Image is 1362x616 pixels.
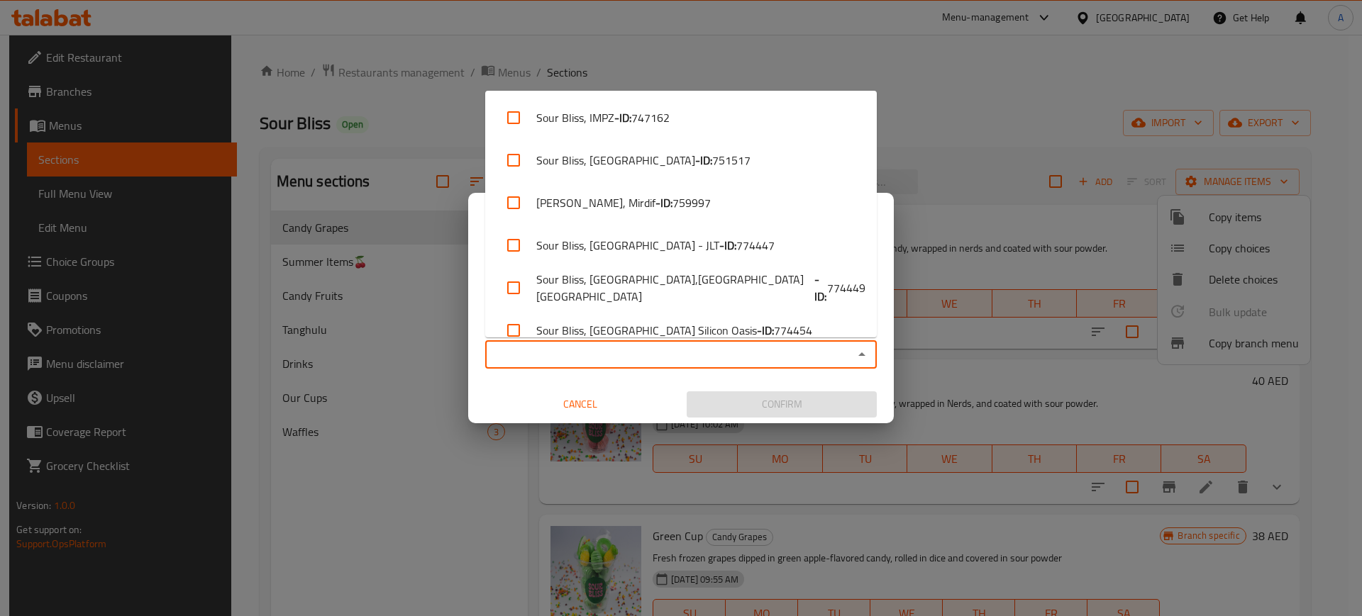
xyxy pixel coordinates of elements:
li: Sour Bliss, IMPZ [485,96,877,139]
span: 759997 [672,194,711,211]
span: 751517 [712,152,751,169]
button: Cancel [485,391,675,418]
span: 774454 [774,322,812,339]
b: - ID: [614,109,631,126]
li: Sour Bliss, [GEOGRAPHIC_DATA] Silicon Oasis [485,309,877,352]
b: - ID: [695,152,712,169]
span: Cancel [491,396,670,413]
span: 774447 [736,237,775,254]
b: - ID: [814,271,827,305]
button: Close [852,345,872,364]
span: 747162 [631,109,670,126]
li: Sour Bliss, [GEOGRAPHIC_DATA] - JLT [485,224,877,267]
b: - ID: [757,322,774,339]
li: Sour Bliss, [GEOGRAPHIC_DATA],[GEOGRAPHIC_DATA] [GEOGRAPHIC_DATA] [485,267,877,309]
b: - ID: [655,194,672,211]
span: 774449 [827,279,865,296]
li: [PERSON_NAME], Mirdif [485,181,877,224]
li: Sour Bliss, [GEOGRAPHIC_DATA] [485,139,877,181]
b: - ID: [719,237,736,254]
